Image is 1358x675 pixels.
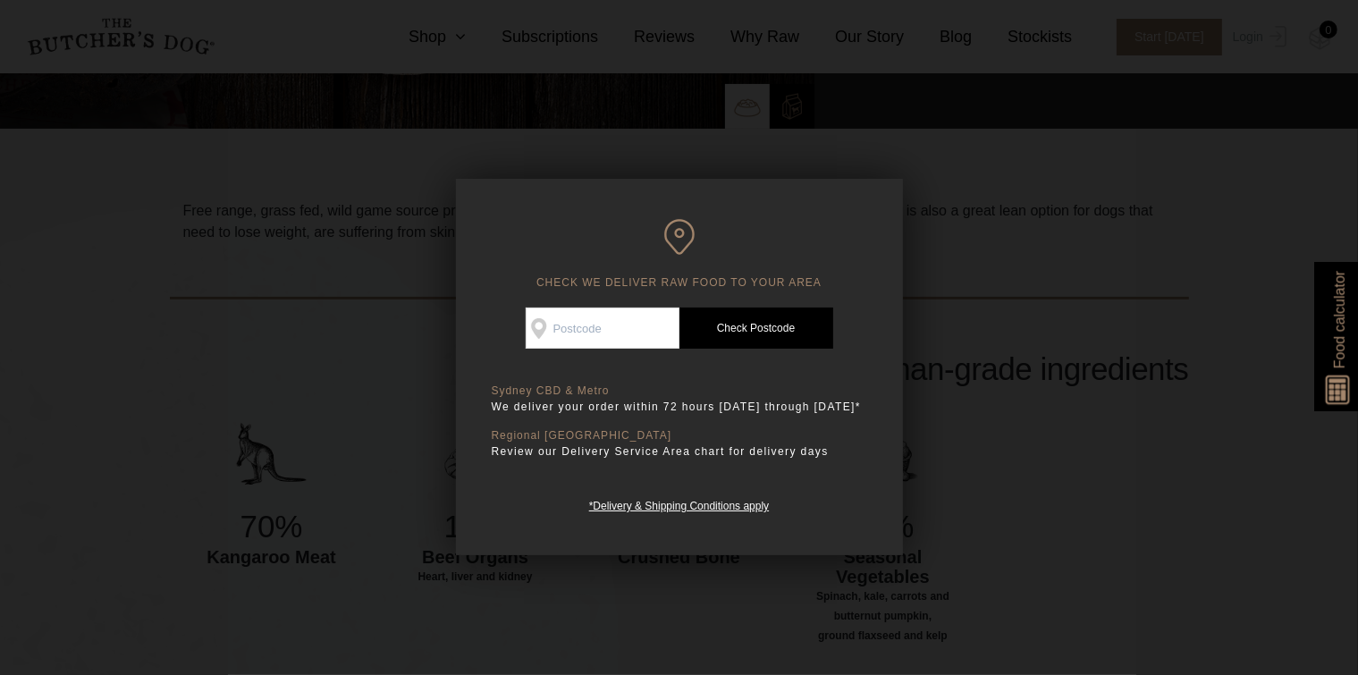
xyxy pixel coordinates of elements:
p: We deliver your order within 72 hours [DATE] through [DATE]* [492,398,867,416]
p: Review our Delivery Service Area chart for delivery days [492,443,867,460]
h6: CHECK WE DELIVER RAW FOOD TO YOUR AREA [492,219,867,290]
a: Check Postcode [679,308,833,349]
p: Sydney CBD & Metro [492,384,867,398]
p: Regional [GEOGRAPHIC_DATA] [492,429,867,443]
a: *Delivery & Shipping Conditions apply [589,495,769,512]
input: Postcode [526,308,679,349]
span: Food calculator [1328,271,1350,368]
